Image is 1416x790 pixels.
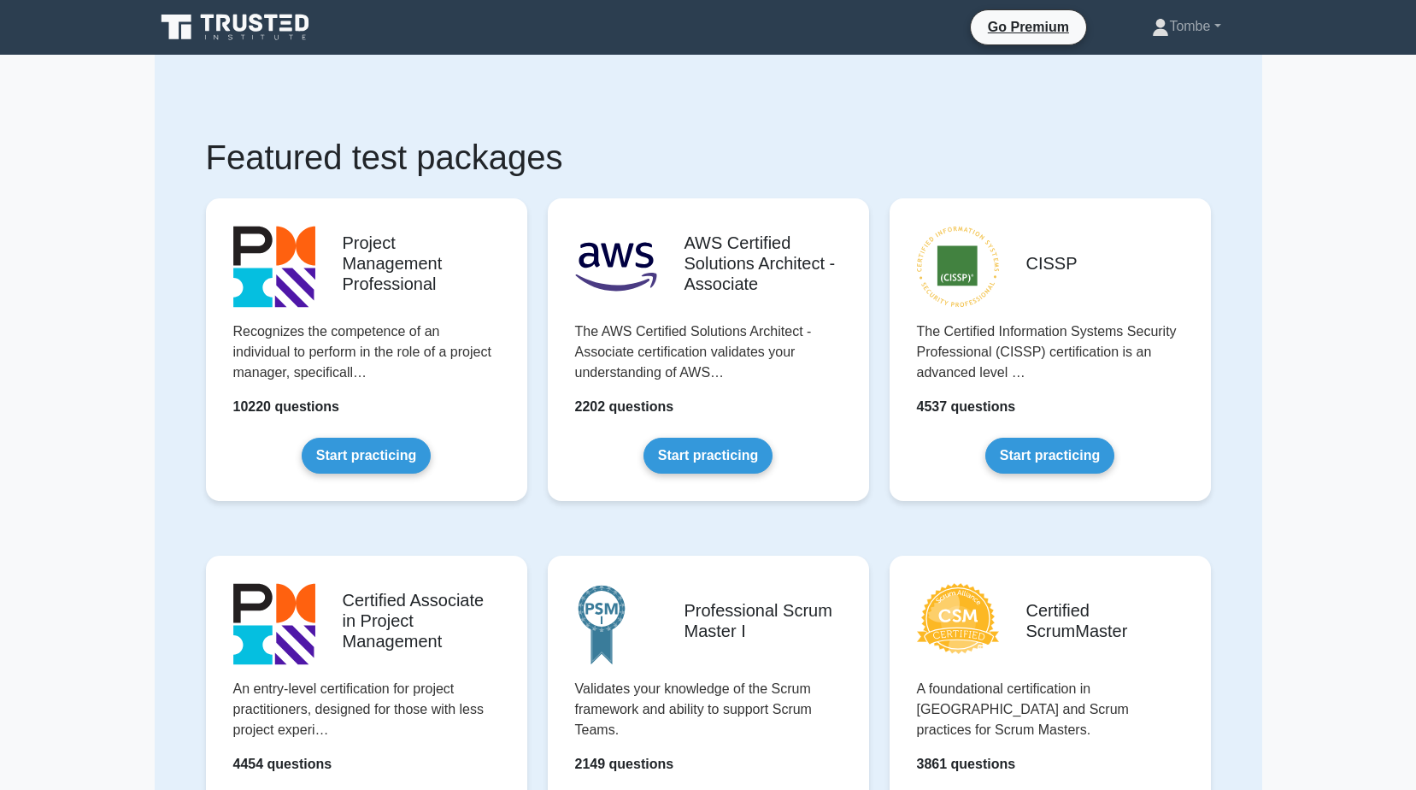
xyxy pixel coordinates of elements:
a: Start practicing [985,438,1114,474]
h1: Featured test packages [206,137,1211,178]
a: Start practicing [643,438,773,474]
a: Tombe [1111,9,1261,44]
a: Start practicing [302,438,431,474]
a: Go Premium [978,16,1079,38]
